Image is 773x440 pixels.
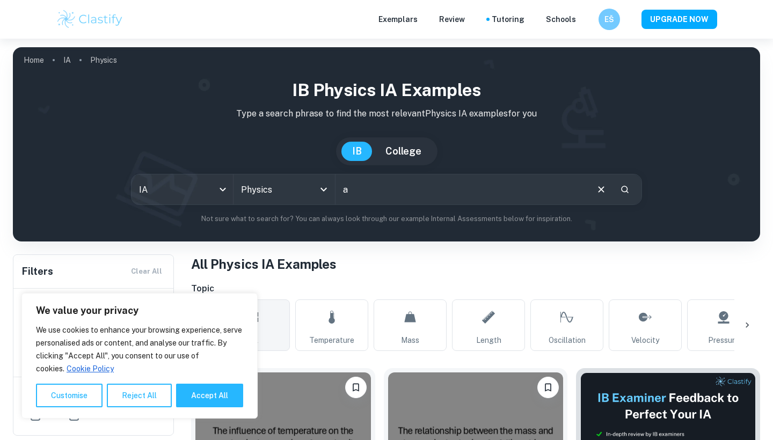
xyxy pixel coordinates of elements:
input: E.g. harmonic motion analysis, light diffraction experiments, sliding objects down a ramp... [336,174,587,204]
p: Physics [90,54,117,66]
a: Tutoring [492,13,524,25]
button: EŠ [599,9,620,30]
button: Open [316,182,331,197]
img: Clastify logo [56,9,124,30]
span: Length [476,334,501,346]
img: profile cover [13,47,760,241]
p: Exemplars [378,13,418,25]
p: Type a search phrase to find the most relevant Physics IA examples for you [21,107,752,120]
button: IB [341,142,373,161]
button: Accept All [176,384,243,407]
button: Bookmark [345,377,367,398]
span: Velocity [631,334,659,346]
button: Customise [36,384,103,407]
span: Mass [401,334,419,346]
p: Not sure what to search for? You can always look through our example Internal Assessments below f... [21,214,752,224]
div: We value your privacy [21,293,258,419]
h1: IB Physics IA examples [21,77,752,103]
button: UPGRADE NOW [641,10,717,29]
p: Review [439,13,465,25]
button: College [375,142,432,161]
h6: Topic [191,282,760,295]
span: Temperature [309,334,354,346]
h6: EŠ [603,13,616,25]
a: Schools [546,13,576,25]
p: We value your privacy [36,304,243,317]
p: We use cookies to enhance your browsing experience, serve personalised ads or content, and analys... [36,324,243,375]
button: Help and Feedback [585,17,590,22]
a: IA [63,53,71,68]
button: Clear [591,179,611,200]
span: Oscillation [549,334,586,346]
button: Bookmark [537,377,559,398]
h6: Filters [22,264,53,279]
div: IA [132,174,233,204]
button: Search [616,180,634,199]
h1: All Physics IA Examples [191,254,760,274]
a: Home [24,53,44,68]
a: Cookie Policy [66,364,114,373]
button: Reject All [107,384,172,407]
span: Pressure [708,334,739,346]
